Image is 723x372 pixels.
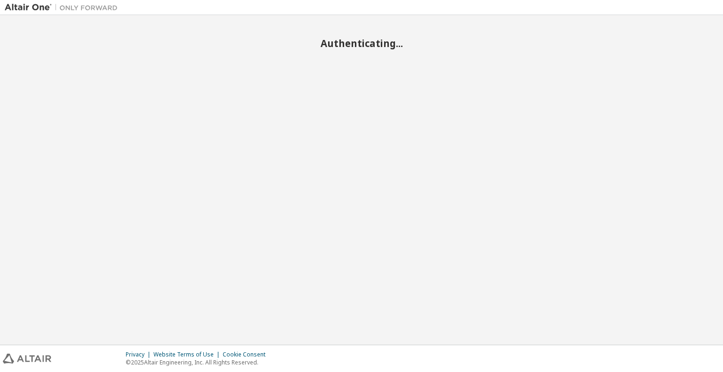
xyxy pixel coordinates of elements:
[5,37,718,49] h2: Authenticating...
[126,358,271,366] p: © 2025 Altair Engineering, Inc. All Rights Reserved.
[5,3,122,12] img: Altair One
[3,354,51,364] img: altair_logo.svg
[153,351,223,358] div: Website Terms of Use
[223,351,271,358] div: Cookie Consent
[126,351,153,358] div: Privacy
